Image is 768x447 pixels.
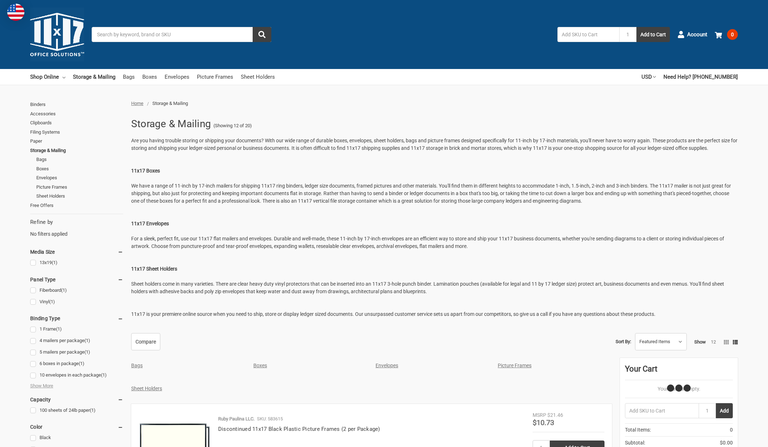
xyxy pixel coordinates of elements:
[30,395,123,404] h5: Capacity
[30,248,123,256] h5: Media Size
[625,426,651,434] span: Total Items:
[625,363,733,380] div: Your Cart
[36,183,123,192] a: Picture Frames
[30,109,123,119] a: Accessories
[36,164,123,174] a: Boxes
[131,168,160,174] strong: 11x17 Boxes
[30,275,123,284] h5: Panel Type
[625,385,733,393] p: Your Cart Is Empty.
[716,403,733,418] button: Add
[625,439,645,447] span: Subtotal:
[152,101,188,106] span: Storage & Mailing
[711,339,716,345] a: 12
[7,4,24,21] img: duty and tax information for United States
[30,359,123,369] a: 6 boxes in package
[131,115,211,133] h1: Storage & Mailing
[123,69,135,85] a: Bags
[142,69,157,85] a: Boxes
[36,192,123,201] a: Sheet Holders
[30,69,65,85] a: Shop Online
[30,128,123,137] a: Filing Systems
[213,122,252,129] span: (Showing 12 of 20)
[56,326,62,332] span: (1)
[79,361,84,366] span: (1)
[30,137,123,146] a: Paper
[92,27,271,42] input: Search by keyword, brand or SKU
[498,363,532,368] a: Picture Frames
[49,299,55,304] span: (1)
[218,415,254,423] p: Ruby Paulina LLC.
[616,336,631,347] label: Sort By:
[84,338,90,343] span: (1)
[715,25,738,44] a: 0
[30,201,123,210] a: Free Offers
[677,25,707,44] a: Account
[165,69,189,85] a: Envelopes
[30,314,123,323] h5: Binding Type
[131,266,177,272] strong: 11x17 Sheet Holders
[727,29,738,40] span: 0
[533,411,546,419] div: MSRP
[30,433,123,443] a: Black
[694,339,706,345] span: Show
[730,426,733,434] span: 0
[36,155,123,164] a: Bags
[30,423,123,431] h5: Color
[30,258,123,268] a: 13x19
[533,418,554,427] span: $10.73
[30,286,123,295] a: Fiberboard
[30,324,123,334] a: 1 Frame
[625,403,699,418] input: Add SKU to Cart
[30,370,123,380] a: 10 envelopes in each package
[30,8,84,61] img: 11x17.com
[131,386,162,391] a: Sheet Holders
[52,260,58,265] span: (1)
[30,100,123,109] a: Binders
[30,406,123,415] a: 100 sheets of 24lb paper
[641,69,656,85] a: USD
[30,218,123,238] div: No filters applied
[30,146,123,155] a: Storage & Mailing
[636,27,670,42] button: Add to Cart
[663,69,738,85] a: Need Help? [PHONE_NUMBER]
[61,287,67,293] span: (1)
[557,27,619,42] input: Add SKU to Cart
[687,31,707,39] span: Account
[131,333,160,350] a: Compare
[131,221,169,226] strong: 11x17 Envelopes
[30,297,123,307] a: Vinyl
[131,137,738,318] p: Are you having trouble storing or shipping your documents? With our wide range of durable boxes, ...
[197,69,233,85] a: Picture Frames
[709,428,768,447] iframe: Google Customer Reviews
[101,372,107,378] span: (1)
[376,363,398,368] a: Envelopes
[30,382,53,390] span: Show More
[30,336,123,346] a: 4 mailers per package
[253,363,267,368] a: Boxes
[36,173,123,183] a: Envelopes
[30,347,123,357] a: 5 mailers per package
[547,412,563,418] span: $21.46
[218,426,380,432] a: Discontinued 11x17 Black Plastic Picture Frames (2 per Package)
[73,69,115,85] a: Storage & Mailing
[84,349,90,355] span: (1)
[131,363,143,368] a: Bags
[30,118,123,128] a: Clipboards
[131,101,143,106] a: Home
[257,415,283,423] p: SKU: 583615
[90,407,96,413] span: (1)
[30,218,123,226] h5: Refine by
[241,69,275,85] a: Sheet Holders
